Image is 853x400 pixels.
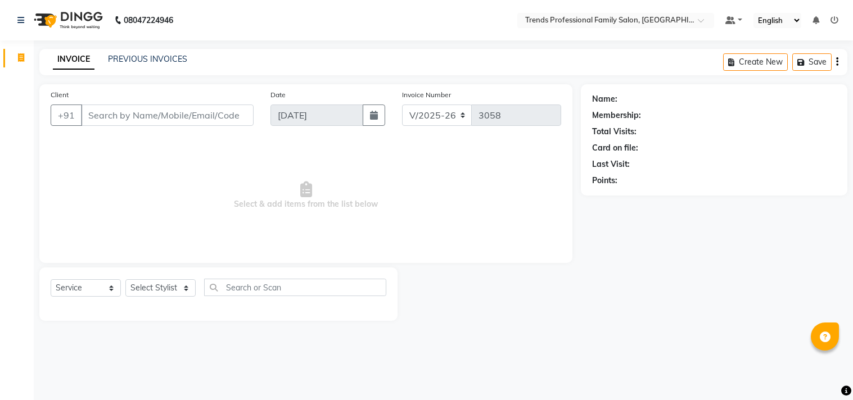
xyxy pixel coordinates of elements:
a: PREVIOUS INVOICES [108,54,187,64]
div: Name: [592,93,617,105]
button: Save [792,53,832,71]
div: Membership: [592,110,641,121]
a: INVOICE [53,49,94,70]
iframe: chat widget [806,355,842,389]
b: 08047224946 [124,4,173,36]
div: Points: [592,175,617,187]
div: Card on file: [592,142,638,154]
label: Date [270,90,286,100]
label: Client [51,90,69,100]
button: +91 [51,104,82,126]
div: Last Visit: [592,158,630,170]
input: Search by Name/Mobile/Email/Code [81,104,254,126]
label: Invoice Number [402,90,451,100]
div: Total Visits: [592,126,637,138]
span: Select & add items from the list below [51,139,561,252]
input: Search or Scan [204,279,386,296]
img: logo [29,4,106,36]
button: Create New [723,53,788,71]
